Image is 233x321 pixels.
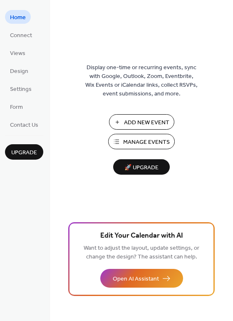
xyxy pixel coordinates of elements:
[5,118,43,131] a: Contact Us
[10,121,38,130] span: Contact Us
[84,243,199,263] span: Want to adjust the layout, update settings, or change the design? The assistant can help.
[10,49,25,58] span: Views
[5,64,33,78] a: Design
[113,159,170,175] button: 🚀 Upgrade
[123,138,170,147] span: Manage Events
[124,118,169,127] span: Add New Event
[5,28,37,42] a: Connect
[108,134,175,149] button: Manage Events
[10,31,32,40] span: Connect
[5,46,30,60] a: Views
[5,144,43,160] button: Upgrade
[5,100,28,113] a: Form
[11,148,37,157] span: Upgrade
[10,103,23,112] span: Form
[109,114,174,130] button: Add New Event
[100,230,183,242] span: Edit Your Calendar with AI
[5,82,37,95] a: Settings
[113,275,159,283] span: Open AI Assistant
[10,67,28,76] span: Design
[10,13,26,22] span: Home
[100,269,183,288] button: Open AI Assistant
[5,10,31,24] a: Home
[10,85,32,94] span: Settings
[118,162,165,173] span: 🚀 Upgrade
[85,63,198,98] span: Display one-time or recurring events, sync with Google, Outlook, Zoom, Eventbrite, Wix Events or ...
